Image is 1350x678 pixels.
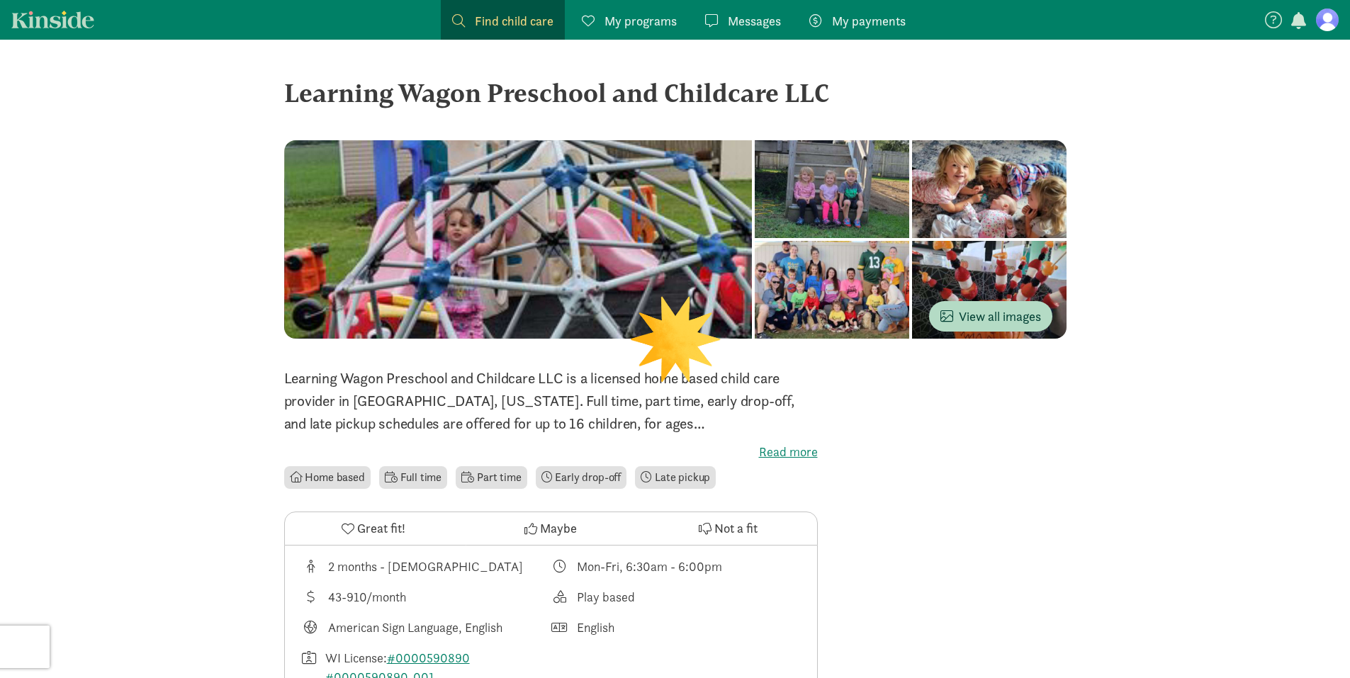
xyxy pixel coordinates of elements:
div: This provider's education philosophy [551,587,800,606]
div: Average tuition for this program [302,587,551,606]
div: Languages spoken [551,618,800,637]
div: Languages taught [302,618,551,637]
div: Class schedule [551,557,800,576]
div: 2 months - [DEMOGRAPHIC_DATA] [328,557,523,576]
span: Messages [728,11,781,30]
p: Learning Wagon Preschool and Childcare LLC is a licensed home based child care provider in [GEOGR... [284,367,818,435]
li: Early drop-off [536,466,627,489]
div: American Sign Language, English [328,618,502,637]
li: Part time [456,466,527,489]
button: Great fit! [285,512,462,545]
li: Home based [284,466,371,489]
span: View all images [940,307,1041,326]
span: Maybe [540,519,577,538]
li: Full time [379,466,447,489]
button: Maybe [462,512,639,545]
a: #0000590890 [387,650,470,666]
div: Play based [577,587,635,606]
div: Age range for children that this provider cares for [302,557,551,576]
label: Read more [284,443,818,461]
div: English [577,618,614,637]
span: Not a fit [714,519,758,538]
button: View all images [929,301,1052,332]
div: 43-910/month [328,587,406,606]
span: Great fit! [357,519,405,538]
span: My payments [832,11,906,30]
span: Find child care [475,11,553,30]
button: Not a fit [639,512,816,545]
a: Kinside [11,11,94,28]
div: Mon-Fri, 6:30am - 6:00pm [577,557,722,576]
div: Learning Wagon Preschool and Childcare LLC [284,74,1067,112]
span: My programs [604,11,677,30]
li: Late pickup [635,466,716,489]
